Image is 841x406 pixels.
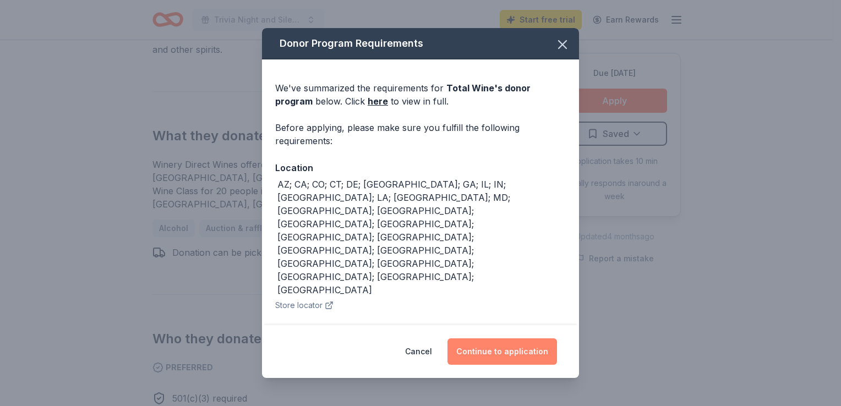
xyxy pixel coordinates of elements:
[277,178,566,297] div: AZ; CA; CO; CT; DE; [GEOGRAPHIC_DATA]; GA; IL; IN; [GEOGRAPHIC_DATA]; LA; [GEOGRAPHIC_DATA]; MD; ...
[262,28,579,59] div: Donor Program Requirements
[275,121,566,147] div: Before applying, please make sure you fulfill the following requirements:
[275,81,566,108] div: We've summarized the requirements for below. Click to view in full.
[275,161,566,175] div: Location
[368,95,388,108] a: here
[405,338,432,365] button: Cancel
[447,338,557,365] button: Continue to application
[275,299,334,312] button: Store locator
